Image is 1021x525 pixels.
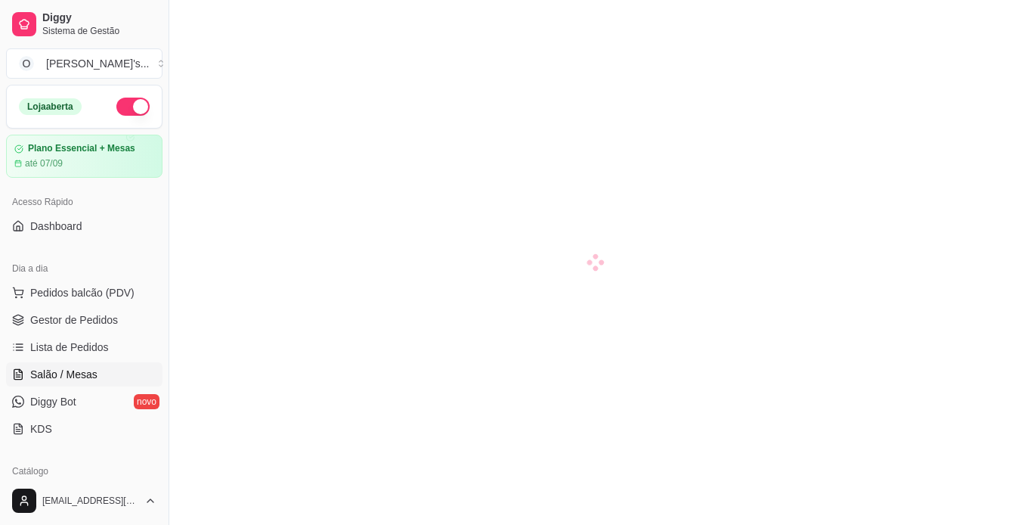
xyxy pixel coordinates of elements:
span: Sistema de Gestão [42,25,156,37]
a: Gestor de Pedidos [6,308,162,332]
span: Diggy Bot [30,394,76,409]
a: DiggySistema de Gestão [6,6,162,42]
button: Alterar Status [116,98,150,116]
div: Catálogo [6,459,162,483]
article: até 07/09 [25,157,63,169]
span: Lista de Pedidos [30,340,109,355]
span: Diggy [42,11,156,25]
article: Plano Essencial + Mesas [28,143,135,154]
span: O [19,56,34,71]
a: Salão / Mesas [6,362,162,387]
span: Pedidos balcão (PDV) [30,285,135,300]
span: Salão / Mesas [30,367,97,382]
span: KDS [30,421,52,436]
span: Gestor de Pedidos [30,312,118,328]
a: Plano Essencial + Mesasaté 07/09 [6,135,162,178]
a: Diggy Botnovo [6,390,162,414]
div: [PERSON_NAME]'s ... [46,56,149,71]
button: Select a team [6,48,162,79]
span: [EMAIL_ADDRESS][DOMAIN_NAME] [42,495,138,507]
div: Acesso Rápido [6,190,162,214]
a: KDS [6,417,162,441]
a: Dashboard [6,214,162,238]
button: Pedidos balcão (PDV) [6,281,162,305]
a: Lista de Pedidos [6,335,162,359]
div: Loja aberta [19,98,82,115]
span: Dashboard [30,219,82,234]
button: [EMAIL_ADDRESS][DOMAIN_NAME] [6,483,162,519]
div: Dia a dia [6,256,162,281]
